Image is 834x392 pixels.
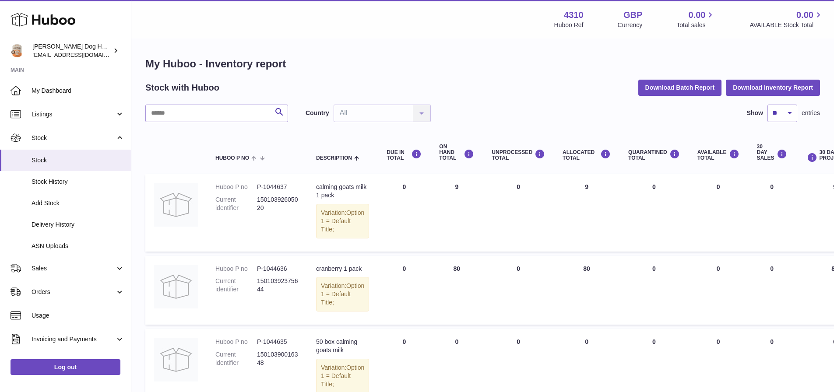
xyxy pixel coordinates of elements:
[802,109,820,117] span: entries
[748,256,796,325] td: 0
[676,21,715,29] span: Total sales
[483,174,554,251] td: 0
[215,265,257,273] dt: Huboo P no
[726,80,820,95] button: Download Inventory Report
[321,282,364,306] span: Option 1 = Default Title;
[32,51,129,58] span: [EMAIL_ADDRESS][DOMAIN_NAME]
[697,149,739,161] div: AVAILABLE Total
[757,144,787,161] div: 30 DAY SALES
[257,183,299,191] dd: P-1044637
[257,350,299,367] dd: 15010390016348
[638,80,722,95] button: Download Batch Report
[32,311,124,320] span: Usage
[387,149,422,161] div: DUE IN TOTAL
[154,338,198,381] img: product image
[154,265,198,308] img: product image
[316,204,369,238] div: Variation:
[316,277,369,311] div: Variation:
[32,134,115,142] span: Stock
[32,178,124,186] span: Stock History
[257,338,299,346] dd: P-1044635
[492,149,545,161] div: UNPROCESSED Total
[316,155,352,161] span: Description
[750,21,823,29] span: AVAILABLE Stock Total
[32,242,124,250] span: ASN Uploads
[747,109,763,117] label: Show
[316,183,369,199] div: calming goats milk 1 pack
[652,338,656,345] span: 0
[623,9,642,21] strong: GBP
[564,9,584,21] strong: 4310
[32,288,115,296] span: Orders
[316,338,369,354] div: 50 box calming goats milk
[257,196,299,212] dd: 15010392605020
[215,183,257,191] dt: Huboo P no
[215,350,257,367] dt: Current identifier
[652,265,656,272] span: 0
[32,87,124,95] span: My Dashboard
[32,156,124,164] span: Stock
[554,256,619,325] td: 80
[215,277,257,294] dt: Current identifier
[554,174,619,251] td: 9
[378,256,430,325] td: 0
[689,9,706,21] span: 0.00
[321,364,364,388] span: Option 1 = Default Title;
[316,265,369,273] div: cranberry 1 pack
[652,183,656,190] span: 0
[32,199,124,207] span: Add Stock
[430,174,483,251] td: 9
[676,9,715,29] a: 0.00 Total sales
[689,256,748,325] td: 0
[554,21,584,29] div: Huboo Ref
[257,265,299,273] dd: P-1044636
[750,9,823,29] a: 0.00 AVAILABLE Stock Total
[11,44,24,57] img: internalAdmin-4310@internal.huboo.com
[439,144,474,161] div: ON HAND Total
[215,338,257,346] dt: Huboo P no
[378,174,430,251] td: 0
[32,42,111,59] div: [PERSON_NAME] Dog House
[215,196,257,212] dt: Current identifier
[689,174,748,251] td: 0
[145,57,820,71] h1: My Huboo - Inventory report
[748,174,796,251] td: 0
[321,209,364,233] span: Option 1 = Default Title;
[796,9,813,21] span: 0.00
[483,256,554,325] td: 0
[145,82,219,94] h2: Stock with Huboo
[215,155,249,161] span: Huboo P no
[306,109,329,117] label: Country
[11,359,120,375] a: Log out
[154,183,198,227] img: product image
[257,277,299,294] dd: 15010392375644
[32,335,115,343] span: Invoicing and Payments
[618,21,643,29] div: Currency
[32,220,124,229] span: Delivery History
[430,256,483,325] td: 80
[32,264,115,273] span: Sales
[628,149,680,161] div: QUARANTINED Total
[32,110,115,119] span: Listings
[563,149,611,161] div: ALLOCATED Total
